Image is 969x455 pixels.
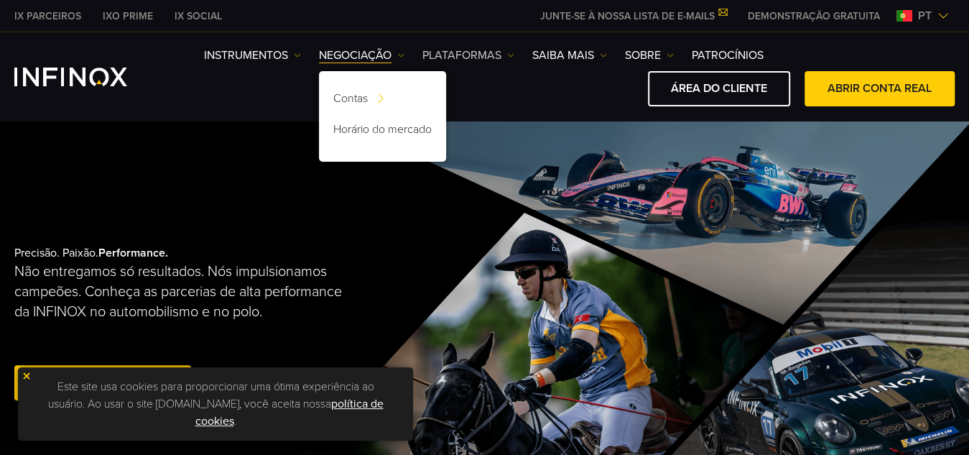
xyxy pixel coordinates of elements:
[805,71,955,106] a: ABRIR CONTA REAL
[625,47,674,64] a: SOBRE
[422,47,514,64] a: PLATAFORMAS
[204,47,301,64] a: Instrumentos
[648,71,790,106] a: ÁREA DO CLIENTE
[692,47,764,64] a: Patrocínios
[25,374,406,433] p: Este site usa cookies para proporcionar uma ótima experiência ao usuário. Ao usar o site [DOMAIN_...
[319,116,446,147] a: Horário do mercado
[14,262,353,322] p: Não entregamos só resultados. Nós impulsionamos campeões. Conheça as parcerias de alta performanc...
[529,10,737,22] a: JUNTE-SE À NOSSA LISTA DE E-MAILS
[14,68,161,86] a: INFINOX Logo
[4,9,92,24] a: INFINOX
[22,371,32,381] img: yellow close icon
[737,9,891,24] a: INFINOX MENU
[14,365,191,400] a: abra uma conta real
[92,9,164,24] a: INFINOX
[319,86,446,116] a: Contas
[14,223,437,427] div: Precisão. Paixão.
[532,47,607,64] a: Saiba mais
[164,9,233,24] a: INFINOX
[98,246,168,260] strong: Performance.
[319,47,404,64] a: NEGOCIAÇÃO
[912,7,937,24] span: pt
